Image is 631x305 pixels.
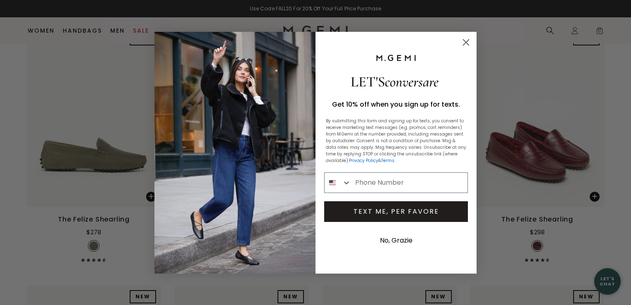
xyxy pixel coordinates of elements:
button: No, Grazie [376,230,417,251]
a: Privacy Policy [349,157,378,164]
p: By submitting this form and signing up for texts, you consent to receive marketing text messages ... [326,118,466,164]
button: TEXT ME, PER FAVORE [324,201,468,222]
img: M.Gemi [375,54,417,62]
a: Terms [381,157,394,164]
img: United States [329,179,336,186]
span: Get 10% off when you sign up for texts. [332,100,460,109]
button: Close dialog [459,35,473,50]
img: 8e0fdc03-8c87-4df5-b69c-a6dfe8fe7031.jpeg [154,32,315,274]
span: conversare [385,73,439,91]
span: LET'S [351,73,439,91]
button: Search Countries [325,173,351,193]
input: Phone Number [351,173,467,193]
